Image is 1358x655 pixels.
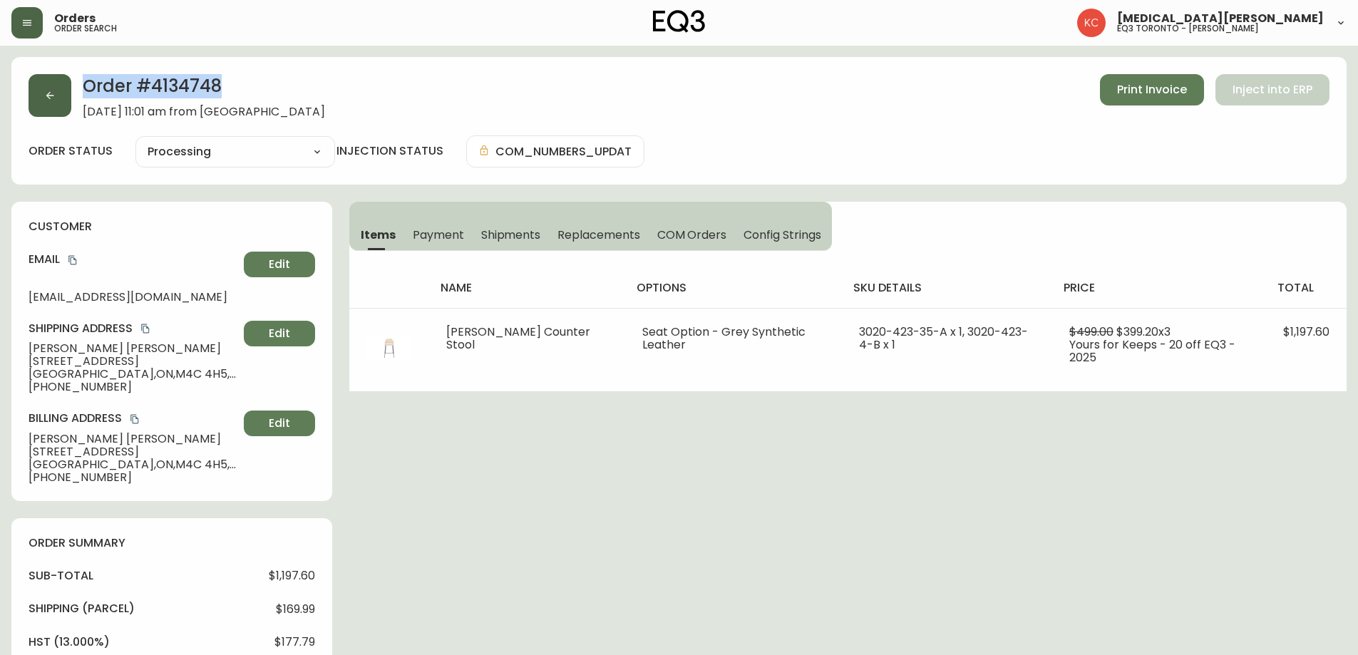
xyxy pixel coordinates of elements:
span: Edit [269,416,290,431]
label: order status [29,143,113,159]
span: $177.79 [274,636,315,649]
button: Edit [244,321,315,346]
h4: sub-total [29,568,93,584]
span: $499.00 [1069,324,1113,340]
span: [EMAIL_ADDRESS][DOMAIN_NAME] [29,291,238,304]
h2: Order # 4134748 [83,74,325,105]
button: Edit [244,411,315,436]
span: [GEOGRAPHIC_DATA] , ON , M4C 4H5 , CA [29,458,238,471]
span: $1,197.60 [269,569,315,582]
h4: name [441,280,614,296]
button: copy [128,412,142,426]
li: Seat Option - Grey Synthetic Leather [642,326,825,351]
span: COM Orders [657,227,727,242]
span: Shipments [481,227,541,242]
h4: Shipping ( Parcel ) [29,601,135,617]
button: copy [138,321,153,336]
span: [STREET_ADDRESS] [29,355,238,368]
h4: Email [29,252,238,267]
img: 3020-423-MC-400-1-ckg0xzy71c9rg0122suz9ammk.jpg [366,326,412,371]
span: 3020-423-35-A x 1, 3020-423-4-B x 1 [859,324,1028,353]
h4: order summary [29,535,315,551]
span: [DATE] 11:01 am from [GEOGRAPHIC_DATA] [83,105,325,118]
h5: order search [54,24,117,33]
span: $1,197.60 [1283,324,1329,340]
span: Items [361,227,396,242]
h4: customer [29,219,315,234]
span: Replacements [557,227,639,242]
span: $399.20 x 3 [1116,324,1171,340]
h4: options [637,280,830,296]
h4: sku details [853,280,1041,296]
img: logo [653,10,706,33]
span: Orders [54,13,96,24]
span: [PERSON_NAME] [PERSON_NAME] [29,433,238,445]
span: [PERSON_NAME] Counter Stool [446,324,590,353]
button: copy [66,253,80,267]
span: Edit [269,326,290,341]
span: [PHONE_NUMBER] [29,471,238,484]
span: Print Invoice [1117,82,1187,98]
span: [PHONE_NUMBER] [29,381,238,393]
h4: hst (13.000%) [29,634,110,650]
span: [STREET_ADDRESS] [29,445,238,458]
span: [GEOGRAPHIC_DATA] , ON , M4C 4H5 , CA [29,368,238,381]
h4: Shipping Address [29,321,238,336]
h4: injection status [336,143,443,159]
button: Edit [244,252,315,277]
button: Print Invoice [1100,74,1204,105]
span: [PERSON_NAME] [PERSON_NAME] [29,342,238,355]
h5: eq3 toronto - [PERSON_NAME] [1117,24,1259,33]
span: Edit [269,257,290,272]
span: Config Strings [744,227,821,242]
span: [MEDICAL_DATA][PERSON_NAME] [1117,13,1324,24]
span: Yours for Keeps - 20 off EQ3 - 2025 [1069,336,1235,366]
span: Payment [413,227,464,242]
h4: price [1064,280,1255,296]
h4: total [1277,280,1335,296]
img: 6487344ffbf0e7f3b216948508909409 [1077,9,1106,37]
span: $169.99 [276,603,315,616]
h4: Billing Address [29,411,238,426]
